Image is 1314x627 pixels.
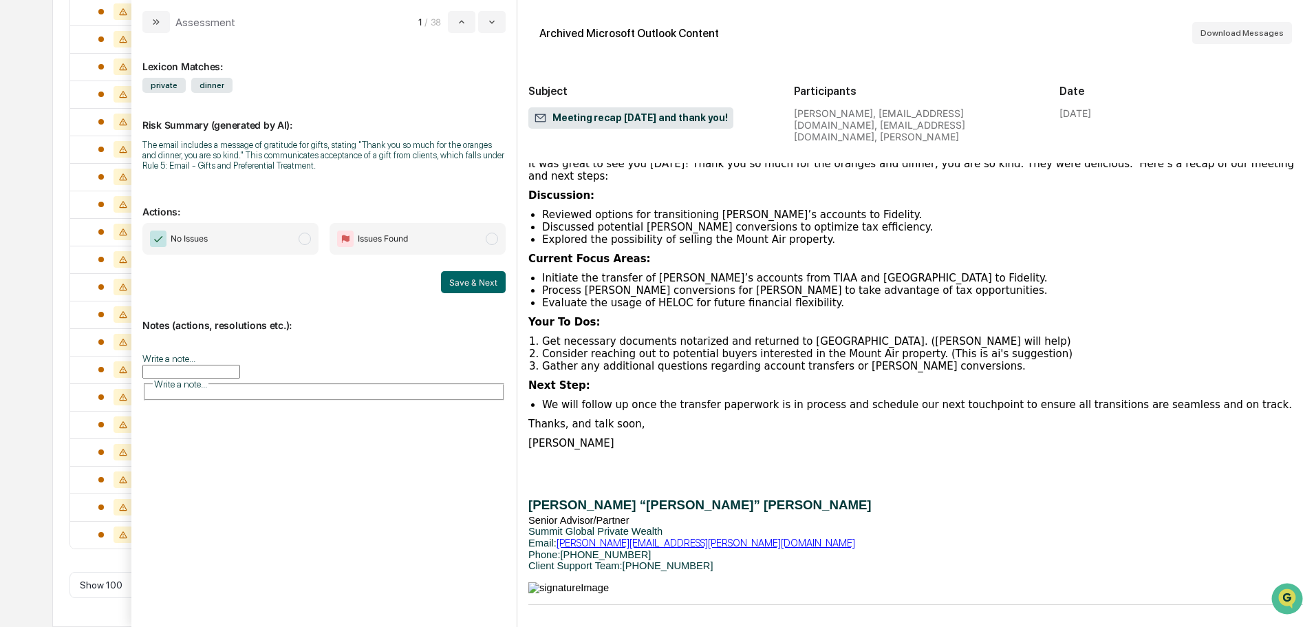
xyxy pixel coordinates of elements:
[424,17,445,28] span: / 38
[534,111,728,125] span: Meeting recap [DATE] and thank you!
[142,303,506,331] p: Notes (actions, resolutions etc.):
[142,103,506,131] p: Risk Summary (generated by AI):
[114,173,171,187] span: Attestations
[542,284,1303,297] li: Process [PERSON_NAME] conversions for [PERSON_NAME] to take advantage of tax opportunities.
[542,221,1303,233] li: Discussed potential [PERSON_NAME] conversions to optimize tax efficiency.
[528,379,590,392] span: Next Step:
[528,437,614,449] span: [PERSON_NAME]
[542,209,1303,221] li: Reviewed options for transitioning [PERSON_NAME]’s accounts to Fidelity.
[150,231,166,247] img: Checkmark
[542,272,1303,284] li: Initiate the transfer of [PERSON_NAME]’s accounts from TIAA and [GEOGRAPHIC_DATA] to Fidelity.
[528,526,1303,571] p: Summit Global Private Wealth Email: Phone: Client Support Team:
[528,253,651,265] span: Current Focus Areas:
[171,232,208,246] span: No Issues
[142,353,195,364] label: Write a note...
[560,549,651,560] span: [PHONE_NUMBER]
[137,233,166,244] span: Pylon
[28,200,87,213] span: Data Lookup
[142,140,506,171] div: The email includes a message of gratitude for gifts, stating "Thank you so much for the oranges a...
[623,560,713,571] span: [PHONE_NUMBER]
[14,105,39,130] img: 1746055101610-c473b297-6a78-478c-a979-82029cc54cd1
[528,418,645,430] span: Thanks, and talk soon,
[528,189,594,202] span: Discussion:
[337,231,354,247] img: Flag
[142,44,506,72] div: Lexicon Matches:
[542,360,1303,372] li: Gather any additional questions regarding account transfers or [PERSON_NAME] conversions.
[794,107,1037,142] div: [PERSON_NAME], [EMAIL_ADDRESS][DOMAIN_NAME], [EMAIL_ADDRESS][DOMAIN_NAME], [PERSON_NAME]
[539,27,719,40] div: Archived Microsoft Outlook Content
[794,85,1037,98] h2: Participants
[191,78,233,93] span: dinner
[8,168,94,193] a: 🖐️Preclearance
[28,173,89,187] span: Preclearance
[8,194,92,219] a: 🔎Data Lookup
[97,233,166,244] a: Powered byPylon
[1200,28,1284,38] span: Download Messages
[528,515,629,526] span: Senior Advisor/Partner
[1192,22,1292,44] button: Download Messages
[142,78,186,93] span: private
[47,105,226,119] div: Start new chat
[234,109,250,126] button: Start new chat
[358,232,408,246] span: Issues Found
[1059,107,1091,119] div: [DATE]
[542,348,1303,360] li: Consider reaching out to potential buyers interested in the Mount Air property. (This is ai's sug...
[528,582,609,593] img: signatureImage
[175,16,235,29] div: Assessment
[94,168,176,193] a: 🗄️Attestations
[47,119,174,130] div: We're available if you need us!
[528,85,772,98] h2: Subject
[528,158,1294,182] span: It was great to see you [DATE]! Thank you so much for the oranges and dinner, you are so kind. Th...
[441,271,506,293] button: Save & Next
[542,297,1303,309] li: Evaluate the usage of HELOC for future financial flexibility.
[542,398,1303,411] li: We will follow up once the transfer paperwork is in process and schedule our next touchpoint to e...
[557,537,855,549] a: [PERSON_NAME][EMAIL_ADDRESS][PERSON_NAME][DOMAIN_NAME]
[14,175,25,186] div: 🖐️
[418,17,422,28] span: 1
[1059,85,1303,98] h2: Date
[154,379,207,390] span: Write a note...
[14,201,25,212] div: 🔎
[100,175,111,186] div: 🗄️
[528,498,872,512] b: [PERSON_NAME] “[PERSON_NAME]” [PERSON_NAME]
[1270,582,1307,619] iframe: Open customer support
[542,233,1303,246] li: Explored the possibility of selling the Mount Air property.
[542,335,1303,348] li: Get necessary documents notarized and returned to [GEOGRAPHIC_DATA]. ([PERSON_NAME] will help)
[14,29,250,51] p: How can we help?
[142,189,506,217] p: Actions:
[528,316,601,328] span: Your To Dos:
